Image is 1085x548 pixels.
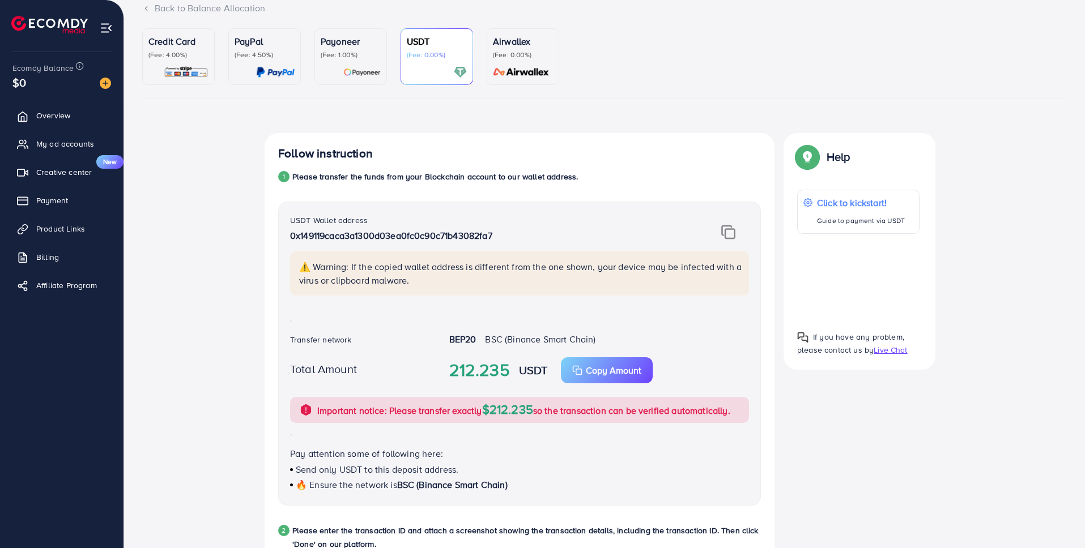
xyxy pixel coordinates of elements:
p: Help [827,150,850,164]
span: My ad accounts [36,138,94,149]
h4: Follow instruction [278,147,373,161]
p: Credit Card [148,35,209,48]
a: Product Links [8,217,115,240]
p: (Fee: 1.00%) [321,50,381,59]
span: BSC (Binance Smart Chain) [397,478,508,491]
div: 2 [278,525,290,536]
a: Billing [8,246,115,268]
span: Product Links [36,223,85,234]
p: (Fee: 4.50%) [235,50,295,59]
img: card [343,66,381,79]
label: Total Amount [290,361,357,377]
span: Payment [36,195,68,206]
button: Copy Amount [561,357,653,383]
strong: BEP20 [449,333,476,345]
p: (Fee: 0.00%) [407,50,467,59]
iframe: Chat [1037,497,1077,540]
img: Popup guide [797,147,818,167]
a: Payment [8,189,115,212]
span: Ecomdy Balance [12,62,74,74]
p: Please transfer the funds from your Blockchain account to our wallet address. [292,170,578,183]
a: Creative centerNew [8,161,115,183]
p: Pay attention some of following here: [290,447,749,460]
img: card [256,66,295,79]
label: USDT Wallet address [290,215,368,226]
p: Click to kickstart! [817,196,905,209]
strong: USDT [519,362,548,378]
span: 🔥 Ensure the network is [296,478,397,491]
p: (Fee: 4.00%) [148,50,209,59]
img: card [164,66,209,79]
span: $212.235 [482,400,533,418]
span: Billing [36,251,59,263]
div: Back to Balance Allocation [142,2,1067,15]
img: image [100,78,111,89]
div: 1 [278,171,290,182]
p: Copy Amount [586,363,641,377]
img: card [454,66,467,79]
a: Affiliate Program [8,274,115,297]
span: Creative center [36,166,92,178]
p: Send only USDT to this deposit address. [290,463,749,476]
a: Overview [8,104,115,127]
span: Affiliate Program [36,280,97,291]
span: $0 [12,74,26,91]
p: ⚠️ Warning: If the copied wallet address is different from the one shown, your device may be infe... [299,260,742,287]
span: Live Chat [874,344,907,356]
p: Guide to payment via USDT [817,214,905,228]
img: card [490,66,553,79]
img: Popup guide [797,332,809,343]
span: Overview [36,110,70,121]
p: 0x149119caca3a1300d03ea0fc0c90c71b43082fa7 [290,229,670,242]
span: If you have any problem, please contact us by [797,331,904,356]
span: New [96,155,124,169]
span: BSC (Binance Smart Chain) [485,333,595,345]
img: menu [100,22,113,35]
p: Payoneer [321,35,381,48]
strong: 212.235 [449,358,510,383]
p: USDT [407,35,467,48]
label: Transfer network [290,334,352,345]
p: Important notice: Please transfer exactly so the transaction can be verified automatically. [317,403,730,417]
p: PayPal [235,35,295,48]
img: logo [11,16,88,33]
p: (Fee: 0.00%) [493,50,553,59]
a: My ad accounts [8,132,115,155]
img: img [721,225,735,239]
p: Airwallex [493,35,553,48]
img: alert [299,403,313,417]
